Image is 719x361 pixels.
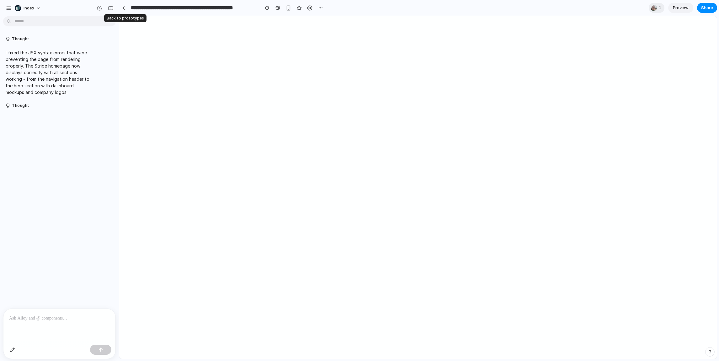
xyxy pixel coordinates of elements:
[697,3,717,13] button: Share
[673,5,689,11] span: Preview
[701,5,713,11] span: Share
[668,3,693,13] a: Preview
[649,3,664,13] div: 1
[24,5,34,11] span: Index
[12,3,44,13] button: Index
[659,5,663,11] span: 1
[104,14,146,22] div: Back to prototypes
[6,49,93,96] p: I fixed the JSX syntax errors that were preventing the page from rendering properly. The Stripe h...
